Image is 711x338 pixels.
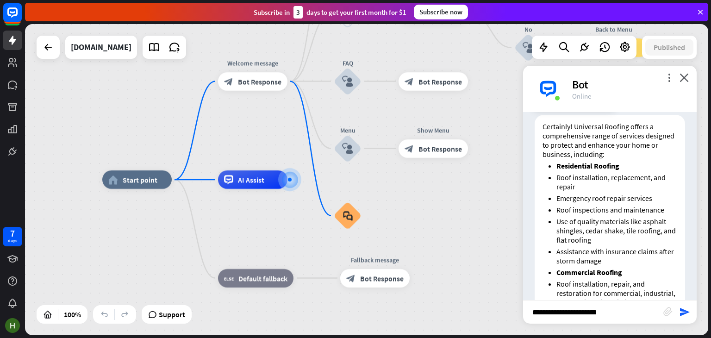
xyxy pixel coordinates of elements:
[572,25,655,34] div: Back to Menu
[556,268,622,277] strong: Commercial Roofing
[211,58,294,68] div: Welcome message
[523,42,534,53] i: block_user_input
[556,247,677,265] p: Assistance with insurance claims after storm damage
[556,205,677,214] p: Roof inspections and maintenance
[543,122,677,159] p: Certainly! Universal Roofing offers a comprehensive range of services designed to protect and enh...
[333,255,417,264] div: Fallback message
[343,211,353,221] i: block_faq
[414,5,468,19] div: Subscribe now
[224,77,233,86] i: block_bot_response
[10,229,15,238] div: 7
[360,274,404,283] span: Bot Response
[405,144,414,153] i: block_bot_response
[238,274,287,283] span: Default fallback
[123,175,157,184] span: Start point
[8,238,17,244] div: days
[238,77,281,86] span: Bot Response
[572,77,686,92] div: Bot
[346,274,355,283] i: block_bot_response
[254,6,406,19] div: Subscribe in days to get your first month for $1
[392,125,475,135] div: Show Menu
[320,125,375,135] div: Menu
[556,217,677,244] p: Use of quality materials like asphalt shingles, cedar shake, tile roofing, and flat roofing
[293,6,303,19] div: 3
[224,274,234,283] i: block_fallback
[108,175,118,184] i: home_2
[665,73,674,82] i: more_vert
[663,307,673,316] i: block_attachment
[405,77,414,86] i: block_bot_response
[500,25,556,34] div: No
[320,58,375,68] div: FAQ
[556,194,677,203] p: Emergency roof repair services
[7,4,35,31] button: Open LiveChat chat widget
[238,175,264,184] span: AI Assist
[71,36,131,59] div: ucgmd.com
[645,39,693,56] button: Published
[679,307,690,318] i: send
[159,307,185,322] span: Support
[342,76,353,87] i: block_user_input
[418,144,462,153] span: Bot Response
[556,173,677,191] p: Roof installation, replacement, and repair
[556,279,677,307] p: Roof installation, repair, and restoration for commercial, industrial, and multi-family buildings
[572,92,686,100] div: Online
[342,143,353,154] i: block_user_input
[680,73,689,82] i: close
[61,307,84,322] div: 100%
[3,227,22,246] a: 7 days
[418,77,462,86] span: Bot Response
[556,161,619,170] strong: Residential Roofing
